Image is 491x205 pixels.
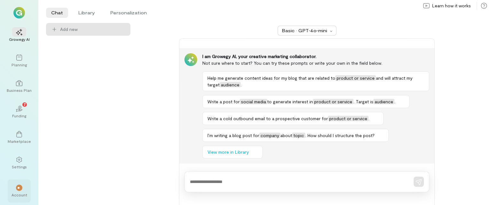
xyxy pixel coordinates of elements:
[240,99,267,104] span: social media
[373,99,394,104] span: audience
[202,129,389,142] button: I’m writing a blog post forcompanyabouttopic. How should I structure the post?
[328,116,369,121] span: product or service
[394,99,395,104] span: .
[241,82,242,87] span: .
[12,113,26,118] div: Funding
[8,100,31,123] a: Funding
[202,146,263,158] button: View more in Library
[335,75,376,81] span: product or service
[8,139,31,144] div: Marketplace
[73,8,100,18] li: Library
[8,49,31,72] a: Planning
[259,133,280,138] span: company
[313,99,354,104] span: product or service
[207,116,328,121] span: Write a cold outbound email to a prospective customer for
[12,192,27,197] div: Account
[432,3,471,9] span: Learn how it works
[207,99,240,104] span: Write a post for
[8,151,31,174] a: Settings
[202,112,384,125] button: Write a cold outbound email to a prospective customer forproduct or service.
[280,133,292,138] span: about
[202,71,429,91] button: Help me generate content ideas for my blog that are related toproduct or serviceand will attract ...
[282,27,328,34] div: Basic · GPT‑4o‑mini
[46,8,68,18] li: Chat
[8,126,31,149] a: Marketplace
[105,8,152,18] li: Personalization
[60,26,125,33] span: Add new
[267,99,313,104] span: to generate interest in
[305,133,375,138] span: . How should I structure the post?
[207,133,259,138] span: I’m writing a blog post for
[207,149,249,155] span: View more in Library
[354,99,373,104] span: . Target is
[292,133,305,138] span: topic
[7,88,32,93] div: Business Plan
[207,75,335,81] span: Help me generate content ideas for my blog that are related to
[8,75,31,98] a: Business Plan
[12,164,27,169] div: Settings
[9,37,30,42] div: Growegy AI
[202,95,409,108] button: Write a post forsocial mediato generate interest inproduct or service. Target isaudience.
[202,60,429,66] div: Not sure where to start? You can try these prompts or write your own in the field below.
[12,62,27,67] div: Planning
[24,101,26,107] span: 7
[220,82,241,87] span: audience
[202,53,429,60] div: I am Growegy AI, your creative marketing collaborator.
[369,116,370,121] span: .
[8,24,31,47] a: Growegy AI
